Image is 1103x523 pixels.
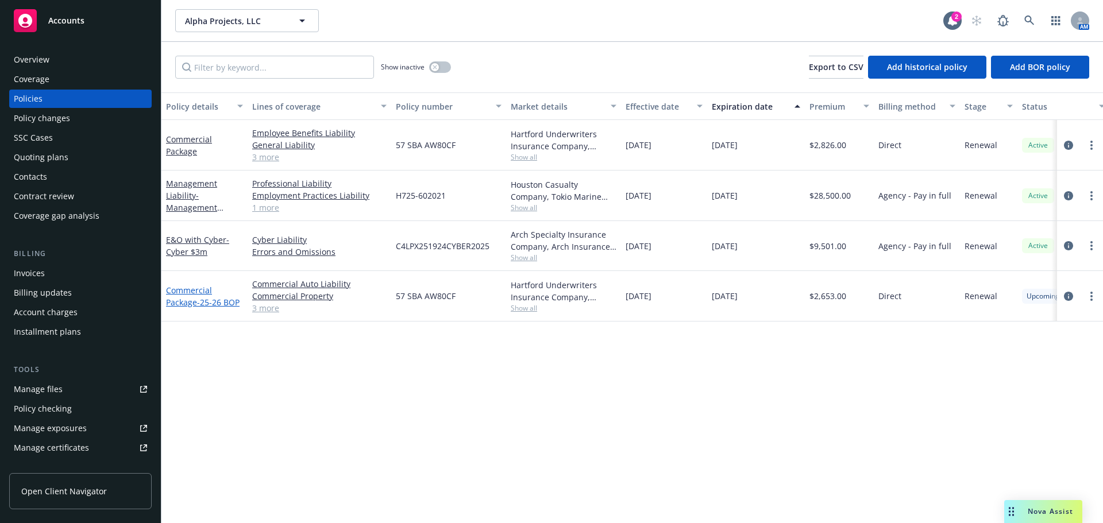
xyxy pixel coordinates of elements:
div: Policies [14,90,43,108]
span: Upcoming [1027,291,1059,301]
span: Show all [511,253,616,262]
a: Start snowing [965,9,988,32]
button: Market details [506,92,621,120]
div: SSC Cases [14,129,53,147]
span: Renewal [965,240,997,252]
span: Show all [511,152,616,162]
div: Tools [9,364,152,375]
a: Manage certificates [9,439,152,457]
span: Nova Assist [1028,506,1073,516]
button: Expiration date [707,92,805,120]
div: Policy number [396,100,489,113]
div: Coverage [14,70,49,88]
a: Switch app [1044,9,1067,32]
button: Add BOR policy [991,56,1089,79]
span: Show all [511,303,616,313]
a: Cyber Liability [252,234,387,246]
a: Commercial Package [166,134,212,157]
span: Renewal [965,139,997,151]
div: Invoices [14,264,45,282]
span: [DATE] [626,240,651,252]
div: Expiration date [712,100,788,113]
span: $2,653.00 [809,290,846,302]
div: Manage claims [14,458,72,476]
div: Effective date [626,100,690,113]
a: more [1085,189,1098,203]
a: Commercial Auto Liability [252,278,387,290]
button: Premium [805,92,874,120]
span: Direct [878,290,901,302]
input: Filter by keyword... [175,56,374,79]
a: Manage files [9,380,152,398]
div: Billing [9,248,152,259]
a: Policy checking [9,400,152,418]
span: Show inactive [381,62,425,72]
a: Errors and Omissions [252,246,387,258]
div: Contacts [14,168,47,186]
div: Installment plans [14,323,81,341]
a: Coverage gap analysis [9,207,152,225]
span: Manage exposures [9,419,152,437]
a: Manage claims [9,458,152,476]
a: Employment Practices Liability [252,189,387,202]
a: 1 more [252,202,387,214]
div: Policy checking [14,400,72,418]
span: Accounts [48,16,84,25]
span: Direct [878,139,901,151]
button: Effective date [621,92,707,120]
button: Nova Assist [1004,500,1082,523]
div: Manage exposures [14,419,87,437]
a: Installment plans [9,323,152,341]
div: Policy changes [14,109,70,127]
button: Add historical policy [868,56,986,79]
a: Account charges [9,303,152,321]
a: E&O with Cyber [166,234,229,257]
span: 57 SBA AW80CF [396,139,456,151]
span: [DATE] [712,290,738,302]
button: Export to CSV [809,56,863,79]
button: Stage [960,92,1017,120]
a: circleInformation [1062,289,1075,303]
span: [DATE] [626,290,651,302]
span: $2,826.00 [809,139,846,151]
a: Employee Benefits Liability [252,127,387,139]
div: Billing updates [14,284,72,302]
div: Policy details [166,100,230,113]
span: Active [1027,191,1050,201]
a: Accounts [9,5,152,37]
div: Coverage gap analysis [14,207,99,225]
a: Search [1018,9,1041,32]
a: Policies [9,90,152,108]
div: Houston Casualty Company, Tokio Marine HCC, CRC Group [511,179,616,203]
span: C4LPX251924CYBER2025 [396,240,489,252]
a: Management Liability [166,178,240,237]
div: Arch Specialty Insurance Company, Arch Insurance Company, CRC Group [511,228,616,253]
a: more [1085,289,1098,303]
span: Alpha Projects, LLC [185,15,284,27]
span: [DATE] [626,189,651,202]
span: Active [1027,241,1050,251]
div: Stage [965,100,1000,113]
div: Drag to move [1004,500,1019,523]
div: Manage files [14,380,63,398]
a: Commercial Package [166,285,240,308]
a: Coverage [9,70,152,88]
a: Invoices [9,264,152,282]
div: Account charges [14,303,78,321]
span: Add BOR policy [1010,61,1070,72]
a: Professional Liability [252,177,387,189]
a: circleInformation [1062,189,1075,203]
div: Hartford Underwriters Insurance Company, Hartford Insurance Group [511,128,616,152]
span: [DATE] [712,139,738,151]
span: [DATE] [712,240,738,252]
button: Lines of coverage [248,92,391,120]
span: Agency - Pay in full [878,240,951,252]
div: Contract review [14,187,74,206]
a: General Liability [252,139,387,151]
button: Billing method [874,92,960,120]
button: Policy details [161,92,248,120]
a: Quoting plans [9,148,152,166]
button: Alpha Projects, LLC [175,9,319,32]
div: Quoting plans [14,148,68,166]
button: Policy number [391,92,506,120]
